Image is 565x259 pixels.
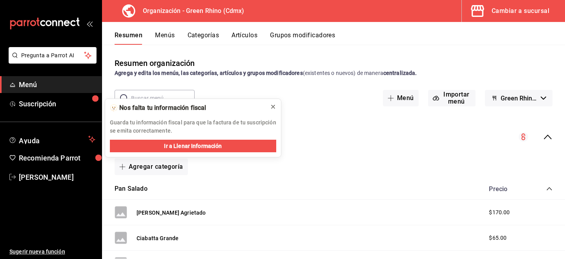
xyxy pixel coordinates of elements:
[102,119,565,155] div: collapse-menu-row
[489,208,510,217] span: $170.00
[9,248,95,256] span: Sugerir nueva función
[115,159,188,175] button: Agregar categoría
[110,119,276,135] p: Guarda tu información fiscal para que la factura de tu suscripción se emita correctamente.
[115,69,552,77] div: (existentes o nuevos) de manera
[164,142,222,150] span: Ir a Llenar Información
[492,5,549,16] div: Cambiar a sucursal
[270,31,335,45] button: Grupos modificadores
[131,90,195,106] input: Buscar menú
[115,184,148,193] button: Pan Salado
[19,172,95,182] span: [PERSON_NAME]
[21,51,84,60] span: Pregunta a Parrot AI
[383,70,417,76] strong: centralizada.
[115,31,142,45] button: Resumen
[489,234,507,242] span: $65.00
[115,31,565,45] div: navigation tabs
[115,70,303,76] strong: Agrega y edita los menús, las categorías, artículos y grupos modificadores
[86,20,93,27] button: open_drawer_menu
[115,57,195,69] div: Resumen organización
[428,90,476,106] button: Importar menú
[383,90,419,106] button: Menú
[137,6,244,16] h3: Organización - Green Rhino (Cdmx)
[485,90,552,106] button: Green Rhino - Borrador
[137,234,179,242] button: Ciabatta Grande
[231,31,257,45] button: Artículos
[110,140,276,152] button: Ir a Llenar Información
[19,135,85,144] span: Ayuda
[19,79,95,90] span: Menú
[481,185,531,193] div: Precio
[110,104,264,112] div: 🫥 Nos falta tu información fiscal
[5,57,97,65] a: Pregunta a Parrot AI
[19,153,95,163] span: Recomienda Parrot
[155,31,175,45] button: Menús
[137,209,206,217] button: [PERSON_NAME] Agrietado
[9,47,97,64] button: Pregunta a Parrot AI
[546,186,552,192] button: collapse-category-row
[19,98,95,109] span: Suscripción
[501,95,538,102] span: Green Rhino - Borrador
[188,31,219,45] button: Categorías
